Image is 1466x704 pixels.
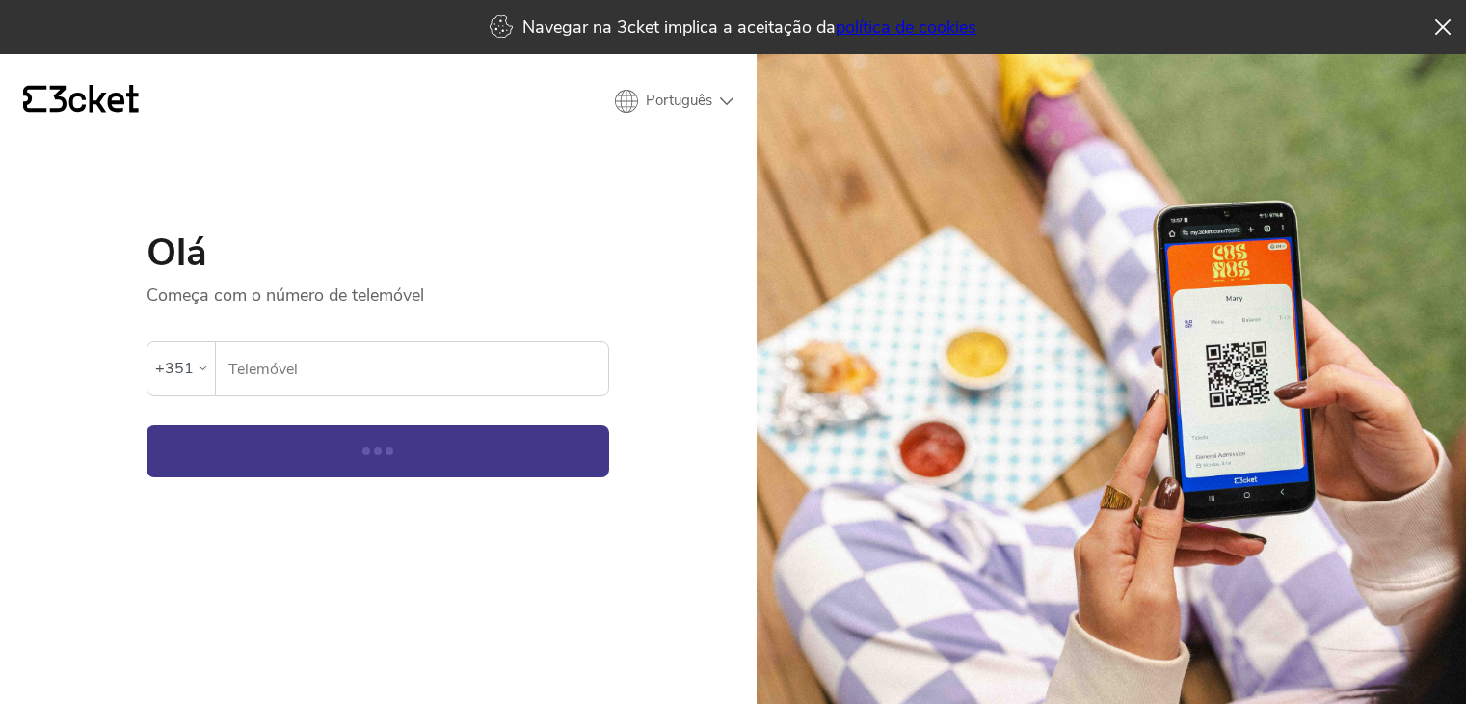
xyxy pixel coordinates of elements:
p: Começa com o número de telemóvel [147,272,609,307]
button: Continuar [147,425,609,477]
label: Telemóvel [216,342,608,396]
g: {' '} [23,86,46,113]
a: {' '} [23,85,139,118]
input: Telemóvel [227,342,608,395]
a: política de cookies [836,15,976,39]
div: +351 [155,354,194,383]
h1: Olá [147,233,609,272]
p: Navegar na 3cket implica a aceitação da [522,15,976,39]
